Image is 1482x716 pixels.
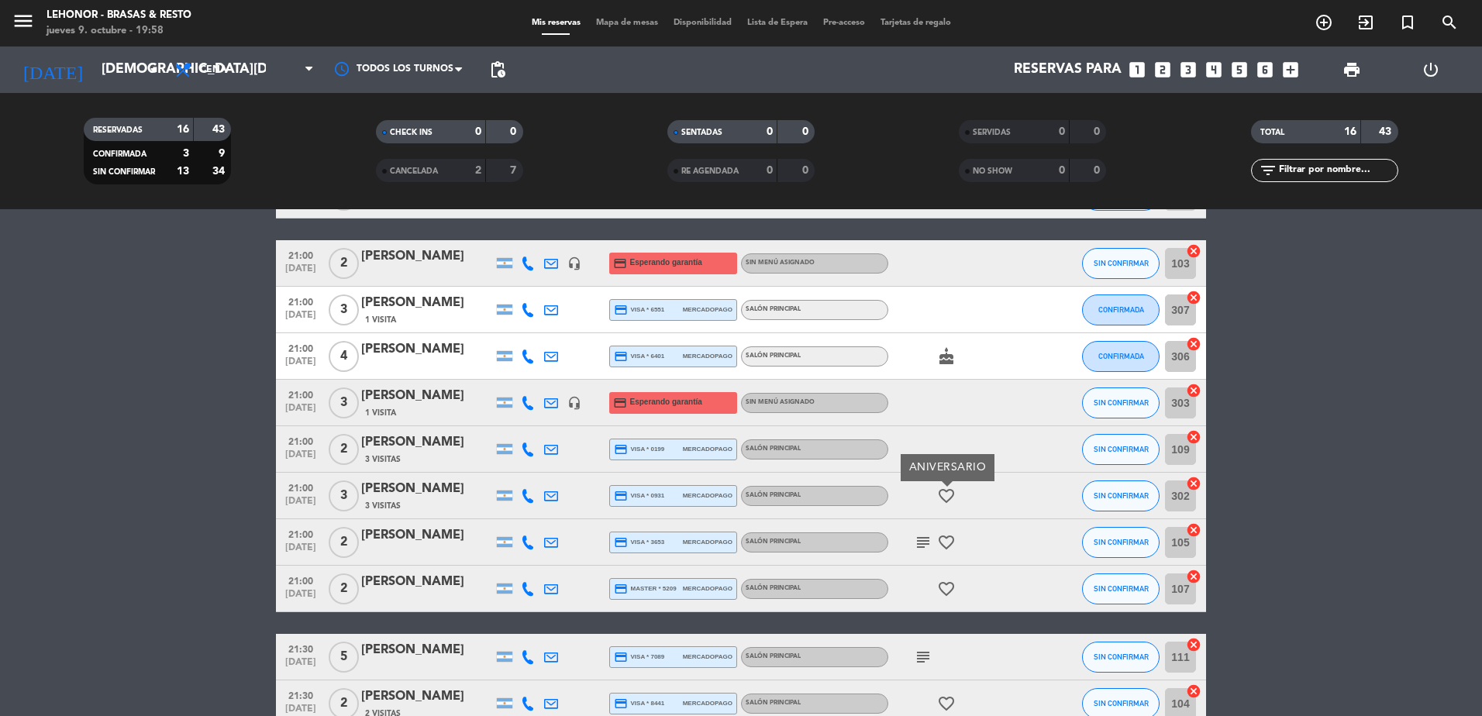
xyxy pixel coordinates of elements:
[1082,387,1160,418] button: SIN CONFIRMAR
[683,351,732,361] span: mercadopago
[746,653,801,659] span: SALÓN PRINCIPAL
[281,403,320,421] span: [DATE]
[281,310,320,328] span: [DATE]
[1255,60,1275,80] i: looks_6
[329,480,359,511] span: 3
[93,126,143,134] span: RESERVADAS
[614,697,628,711] i: credit_card
[365,407,396,419] span: 1 Visita
[1094,259,1149,267] span: SIN CONFIRMAR
[614,349,664,363] span: visa * 6401
[93,150,146,158] span: CONFIRMADA
[739,19,815,27] span: Lista de Espera
[329,341,359,372] span: 4
[281,525,320,542] span: 21:00
[683,652,732,662] span: mercadopago
[281,432,320,449] span: 21:00
[183,148,189,159] strong: 3
[1082,480,1160,511] button: SIN CONFIRMAR
[1082,434,1160,465] button: SIN CONFIRMAR
[47,8,191,23] div: Lehonor - Brasas & Resto
[1094,445,1149,453] span: SIN CONFIRMAR
[1059,126,1065,137] strong: 0
[12,53,94,87] i: [DATE]
[1398,13,1417,32] i: turned_in_not
[873,19,959,27] span: Tarjetas de regalo
[281,589,320,607] span: [DATE]
[901,454,994,481] div: ANIVERSARIO
[1344,126,1356,137] strong: 16
[1094,126,1103,137] strong: 0
[281,657,320,675] span: [DATE]
[281,639,320,657] span: 21:30
[219,148,228,159] strong: 9
[510,126,519,137] strong: 0
[767,165,773,176] strong: 0
[361,572,493,592] div: [PERSON_NAME]
[1186,290,1201,305] i: cancel
[1094,584,1149,593] span: SIN CONFIRMAR
[281,292,320,310] span: 21:00
[281,478,320,496] span: 21:00
[614,489,628,503] i: credit_card
[746,446,801,452] span: SALÓN PRINCIPAL
[1260,129,1284,136] span: TOTAL
[630,396,702,408] span: Esperando garantía
[329,527,359,558] span: 2
[937,347,956,366] i: cake
[361,687,493,707] div: [PERSON_NAME]
[614,535,664,549] span: visa * 3653
[614,535,628,549] i: credit_card
[614,442,628,456] i: credit_card
[281,496,320,514] span: [DATE]
[281,542,320,560] span: [DATE]
[390,129,433,136] span: CHECK INS
[614,697,664,711] span: visa * 8441
[1277,162,1398,179] input: Filtrar por nombre...
[614,303,628,317] i: credit_card
[1315,13,1333,32] i: add_circle_outline
[746,539,801,545] span: SALÓN PRINCIPAL
[1127,60,1147,80] i: looks_one
[683,583,732,594] span: mercadopago
[973,129,1011,136] span: SERVIDAS
[1379,126,1394,137] strong: 43
[1082,341,1160,372] button: CONFIRMADA
[365,500,401,512] span: 3 Visitas
[329,248,359,279] span: 2
[614,489,664,503] span: visa * 0931
[1280,60,1301,80] i: add_box
[683,698,732,708] span: mercadopago
[802,126,812,137] strong: 0
[361,525,493,546] div: [PERSON_NAME]
[1094,398,1149,407] span: SIN CONFIRMAR
[666,19,739,27] span: Disponibilidad
[1059,165,1065,176] strong: 0
[683,537,732,547] span: mercadopago
[329,573,359,604] span: 2
[1094,491,1149,500] span: SIN CONFIRMAR
[12,9,35,38] button: menu
[93,168,155,176] span: SIN CONFIRMAR
[329,434,359,465] span: 2
[1082,573,1160,604] button: SIN CONFIRMAR
[329,387,359,418] span: 3
[614,442,664,456] span: visa * 0199
[177,124,189,135] strong: 16
[1204,60,1224,80] i: looks_4
[365,314,396,326] span: 1 Visita
[746,399,815,405] span: Sin menú asignado
[973,167,1012,175] span: NO SHOW
[567,256,581,270] i: headset_mic
[614,303,664,317] span: visa * 6551
[200,64,227,75] span: Cena
[1186,383,1201,398] i: cancel
[47,23,191,39] div: jueves 9. octubre - 19:58
[1098,305,1144,314] span: CONFIRMADA
[1186,243,1201,259] i: cancel
[1259,161,1277,180] i: filter_list
[1082,527,1160,558] button: SIN CONFIRMAR
[361,432,493,453] div: [PERSON_NAME]
[614,582,677,596] span: master * 5209
[767,126,773,137] strong: 0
